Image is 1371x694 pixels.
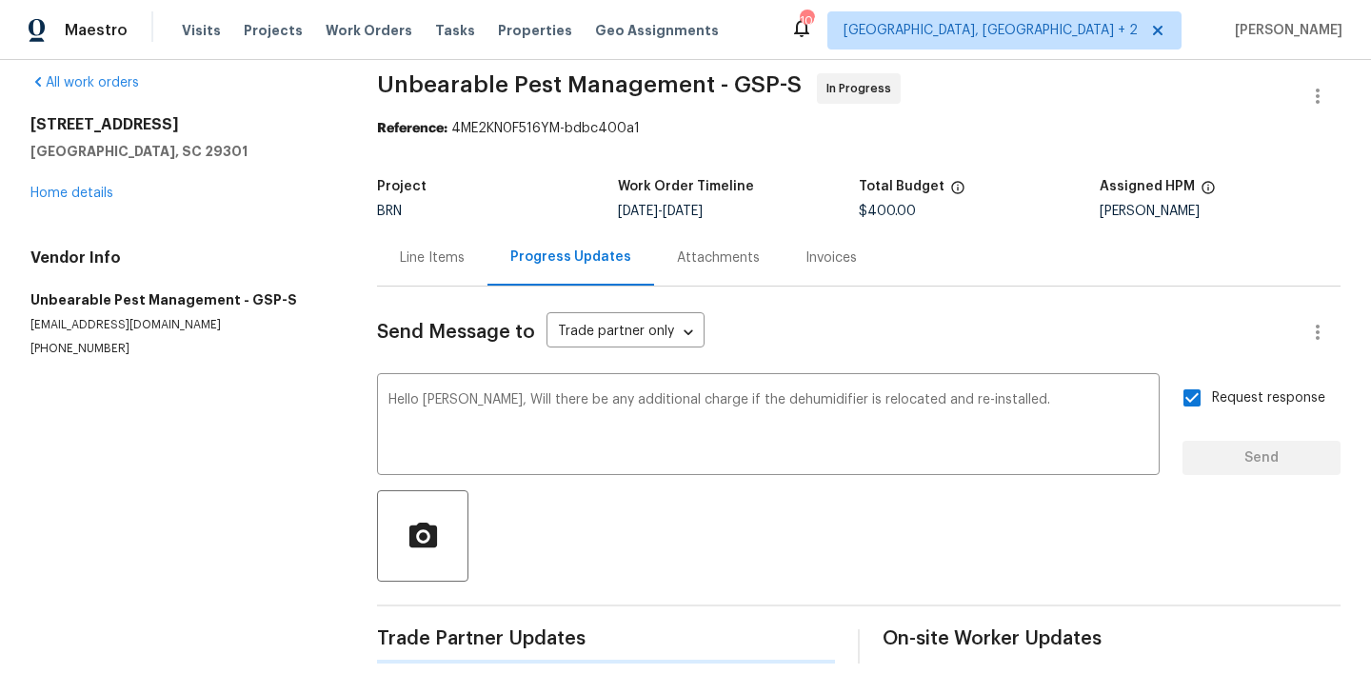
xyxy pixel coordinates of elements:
[377,122,447,135] b: Reference:
[377,629,835,648] span: Trade Partner Updates
[800,11,813,30] div: 106
[883,629,1341,648] span: On-site Worker Updates
[1100,205,1341,218] div: [PERSON_NAME]
[1227,21,1342,40] span: [PERSON_NAME]
[1100,180,1195,193] h5: Assigned HPM
[595,21,719,40] span: Geo Assignments
[65,21,128,40] span: Maestro
[400,248,465,268] div: Line Items
[30,290,331,309] h5: Unbearable Pest Management - GSP-S
[182,21,221,40] span: Visits
[244,21,303,40] span: Projects
[805,248,857,268] div: Invoices
[618,205,703,218] span: -
[388,393,1148,460] textarea: Hello [PERSON_NAME], Will there be any additional charge if the dehumidifier is relocated and re-...
[30,142,331,161] h5: [GEOGRAPHIC_DATA], SC 29301
[498,21,572,40] span: Properties
[1201,180,1216,205] span: The hpm assigned to this work order.
[618,180,754,193] h5: Work Order Timeline
[435,24,475,37] span: Tasks
[377,180,427,193] h5: Project
[844,21,1138,40] span: [GEOGRAPHIC_DATA], [GEOGRAPHIC_DATA] + 2
[30,248,331,268] h4: Vendor Info
[377,119,1341,138] div: 4ME2KN0F516YM-bdbc400a1
[826,79,899,98] span: In Progress
[859,180,944,193] h5: Total Budget
[30,317,331,333] p: [EMAIL_ADDRESS][DOMAIN_NAME]
[30,76,139,89] a: All work orders
[377,73,802,96] span: Unbearable Pest Management - GSP-S
[377,205,402,218] span: BRN
[546,317,705,348] div: Trade partner only
[950,180,965,205] span: The total cost of line items that have been proposed by Opendoor. This sum includes line items th...
[677,248,760,268] div: Attachments
[326,21,412,40] span: Work Orders
[377,323,535,342] span: Send Message to
[859,205,916,218] span: $400.00
[30,341,331,357] p: [PHONE_NUMBER]
[1212,388,1325,408] span: Request response
[618,205,658,218] span: [DATE]
[30,115,331,134] h2: [STREET_ADDRESS]
[663,205,703,218] span: [DATE]
[510,248,631,267] div: Progress Updates
[30,187,113,200] a: Home details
